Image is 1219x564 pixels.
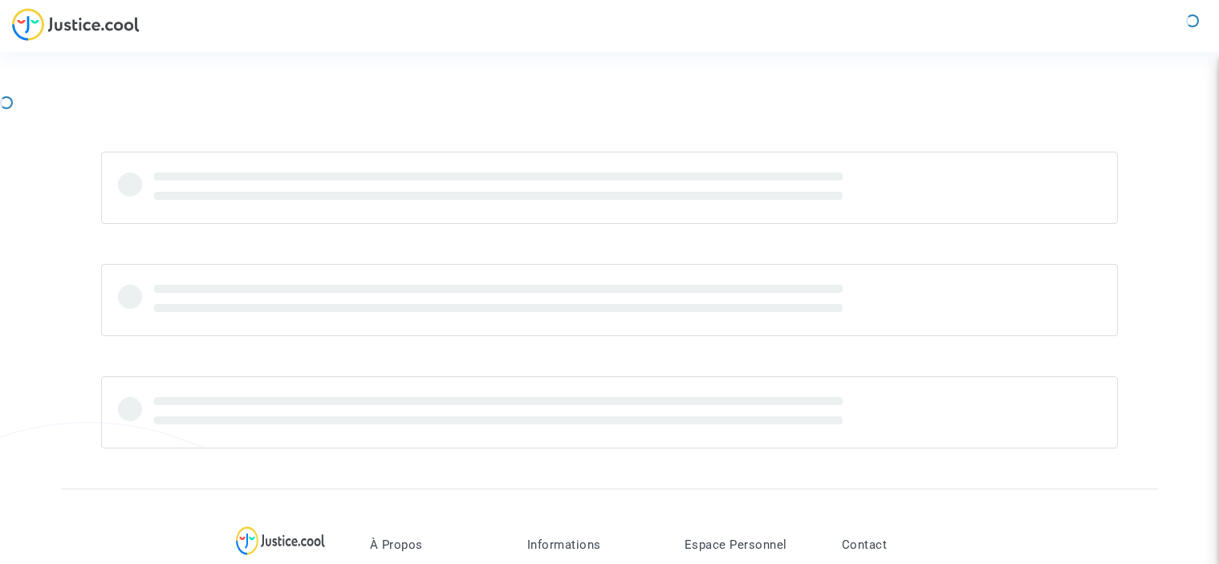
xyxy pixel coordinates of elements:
p: À Propos [370,538,503,552]
p: Contact [842,538,975,552]
img: jc-logo.svg [12,8,140,41]
p: Espace Personnel [685,538,818,552]
p: Informations [527,538,660,552]
img: logo-lg.svg [236,526,325,555]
